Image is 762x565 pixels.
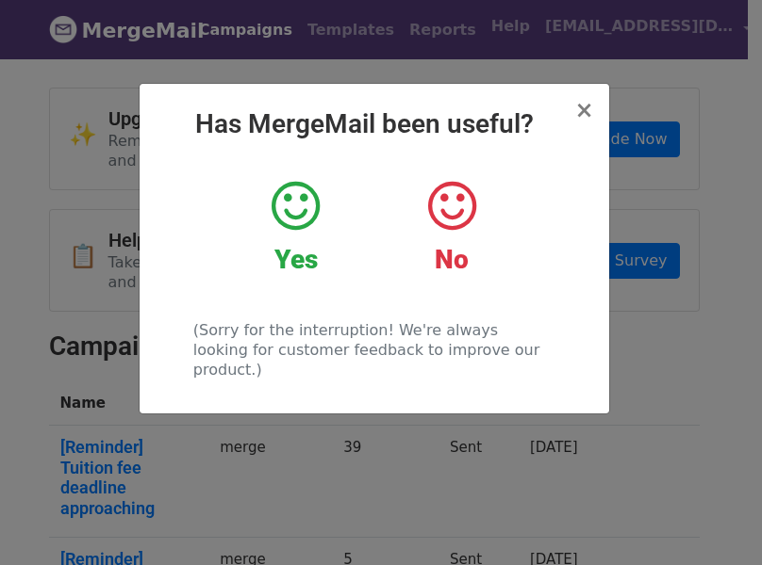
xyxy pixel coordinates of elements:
[274,244,318,275] strong: Yes
[574,99,593,121] button: Close
[574,97,593,123] span: ×
[155,108,594,140] h2: Has MergeMail been useful?
[388,178,515,276] a: No
[232,178,359,276] a: Yes
[435,244,469,275] strong: No
[193,320,555,379] p: (Sorry for the interruption! We're always looking for customer feedback to improve our product.)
